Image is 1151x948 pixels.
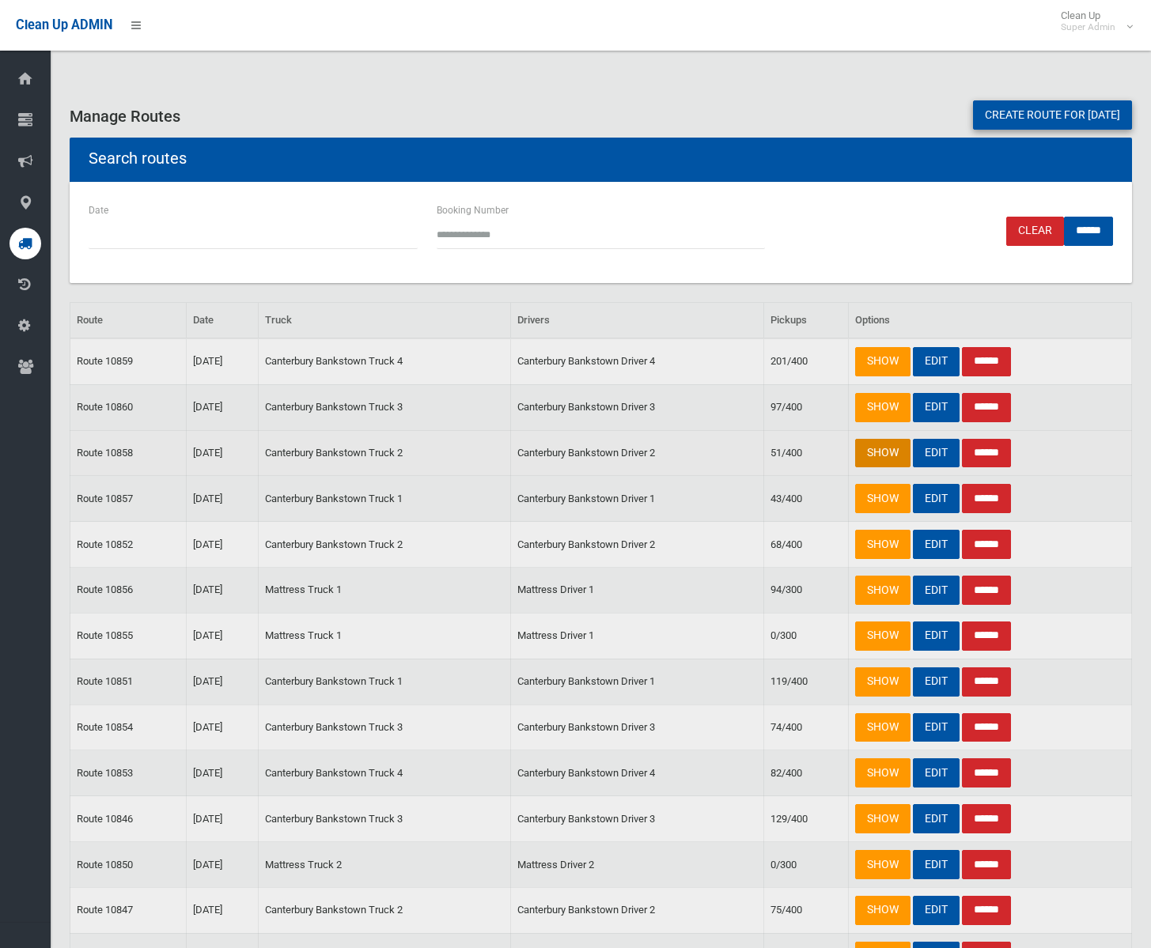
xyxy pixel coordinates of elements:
th: Options [848,302,1131,338]
h3: Manage Routes [70,108,1132,125]
td: Route 10854 [70,704,187,750]
td: Canterbury Bankstown Truck 2 [258,887,511,933]
td: [DATE] [187,568,258,614]
td: Route 10847 [70,887,187,933]
td: Route 10853 [70,750,187,796]
td: Canterbury Bankstown Driver 1 [511,476,764,522]
td: Route 10857 [70,476,187,522]
a: EDIT [913,484,960,513]
td: [DATE] [187,750,258,796]
td: Route 10852 [70,522,187,568]
small: Super Admin [1061,21,1115,33]
td: [DATE] [187,476,258,522]
td: Canterbury Bankstown Truck 3 [258,796,511,842]
td: Route 10850 [70,842,187,888]
label: Date [89,202,108,219]
td: Route 10851 [70,659,187,704]
td: 0/300 [763,842,848,888]
td: Canterbury Bankstown Driver 4 [511,750,764,796]
td: [DATE] [187,704,258,750]
td: Canterbury Bankstown Truck 2 [258,430,511,476]
a: SHOW [855,576,911,605]
td: Route 10859 [70,338,187,384]
th: Date [187,302,258,338]
td: Route 10858 [70,430,187,476]
td: Canterbury Bankstown Truck 1 [258,659,511,704]
td: 129/400 [763,796,848,842]
td: [DATE] [187,522,258,568]
td: [DATE] [187,887,258,933]
th: Truck [258,302,511,338]
th: Route [70,302,187,338]
td: Canterbury Bankstown Truck 3 [258,384,511,430]
a: SHOW [855,850,911,879]
a: Create route for [DATE] [973,100,1132,130]
td: Canterbury Bankstown Truck 1 [258,476,511,522]
td: [DATE] [187,430,258,476]
a: EDIT [913,667,960,697]
td: [DATE] [187,338,258,384]
a: EDIT [913,393,960,422]
td: Route 10856 [70,568,187,614]
td: 97/400 [763,384,848,430]
td: Canterbury Bankstown Driver 3 [511,384,764,430]
td: 82/400 [763,750,848,796]
span: Clean Up ADMIN [16,17,112,32]
td: Mattress Truck 1 [258,613,511,659]
a: SHOW [855,758,911,787]
a: SHOW [855,393,911,422]
a: EDIT [913,530,960,559]
label: Booking Number [437,202,509,219]
a: EDIT [913,347,960,376]
td: [DATE] [187,613,258,659]
a: EDIT [913,850,960,879]
td: Route 10860 [70,384,187,430]
a: SHOW [855,530,911,559]
td: [DATE] [187,384,258,430]
header: Search routes [70,143,206,174]
th: Drivers [511,302,764,338]
td: Route 10846 [70,796,187,842]
td: 94/300 [763,568,848,614]
a: Clear [1006,217,1064,246]
td: Canterbury Bankstown Driver 3 [511,796,764,842]
a: SHOW [855,347,911,376]
a: SHOW [855,439,911,468]
td: 43/400 [763,476,848,522]
td: Canterbury Bankstown Driver 2 [511,522,764,568]
td: 0/300 [763,613,848,659]
td: 201/400 [763,338,848,384]
a: SHOW [855,896,911,925]
a: EDIT [913,621,960,651]
th: Pickups [763,302,848,338]
td: Canterbury Bankstown Truck 4 [258,750,511,796]
a: SHOW [855,484,911,513]
td: 51/400 [763,430,848,476]
span: Clean Up [1053,9,1131,33]
td: [DATE] [187,796,258,842]
td: Canterbury Bankstown Driver 3 [511,704,764,750]
td: Mattress Truck 1 [258,568,511,614]
a: SHOW [855,621,911,651]
a: SHOW [855,667,911,697]
td: Canterbury Bankstown Truck 2 [258,522,511,568]
td: 119/400 [763,659,848,704]
td: Canterbury Bankstown Driver 2 [511,430,764,476]
a: EDIT [913,758,960,787]
td: 74/400 [763,704,848,750]
a: EDIT [913,713,960,742]
a: EDIT [913,439,960,468]
td: [DATE] [187,659,258,704]
td: Canterbury Bankstown Driver 1 [511,659,764,704]
td: Route 10855 [70,613,187,659]
td: Mattress Driver 2 [511,842,764,888]
a: SHOW [855,804,911,833]
a: EDIT [913,804,960,833]
td: Canterbury Bankstown Driver 2 [511,887,764,933]
td: Mattress Truck 2 [258,842,511,888]
td: Canterbury Bankstown Truck 3 [258,704,511,750]
a: EDIT [913,576,960,605]
td: 68/400 [763,522,848,568]
td: Mattress Driver 1 [511,613,764,659]
td: 75/400 [763,887,848,933]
